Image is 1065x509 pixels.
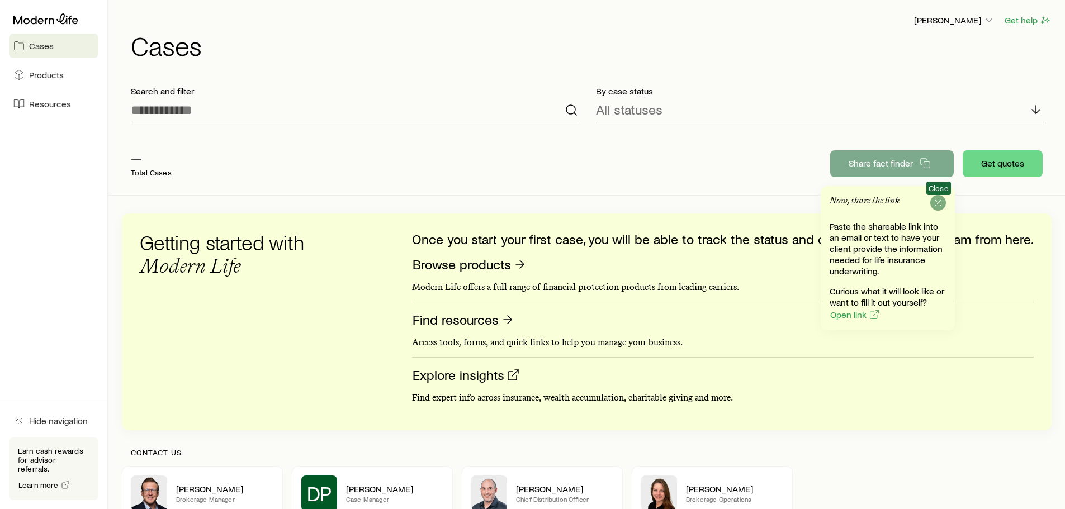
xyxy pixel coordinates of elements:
p: [PERSON_NAME] [346,483,443,494]
p: Share fact finder [849,158,913,169]
p: Contact us [131,448,1043,457]
button: Get quotes [963,150,1043,177]
p: Brokerage Operations [686,494,783,503]
p: Find expert info across insurance, wealth accumulation, charitable giving and more. [412,392,1034,403]
div: Earn cash rewards for advisor referrals.Learn more [9,437,98,500]
a: Cases [9,34,98,58]
h1: Cases [131,32,1052,59]
span: Learn more [18,481,59,489]
p: Curious what it will look like or want to fill it out yourself? [830,286,946,308]
p: Case Manager [346,494,443,503]
p: Search and filter [131,85,578,97]
p: Brokerage Manager [176,494,273,503]
p: Modern Life offers a full range of financial protection products from leading carriers. [412,282,1034,293]
span: Cases [29,40,54,51]
h3: Getting started with [140,231,319,277]
button: Open link [830,308,881,321]
button: Get help [1004,14,1052,27]
p: Paste the shareable link into an email or text to have your client provide the information needed... [830,221,946,277]
button: [PERSON_NAME] [913,14,995,27]
p: Earn cash rewards for advisor referrals. [18,446,89,473]
p: [PERSON_NAME] [686,483,783,494]
p: Once you start your first case, you will be able to track the status and collaborate with your te... [412,231,1034,247]
span: Products [29,69,64,80]
span: Modern Life [140,254,241,278]
span: Open link [830,310,867,319]
p: [PERSON_NAME] [914,15,995,26]
a: Explore insights [412,367,520,384]
button: Share fact finder [830,150,954,177]
p: Total Cases [131,168,172,177]
span: Close [929,184,949,193]
a: Open link [830,309,881,320]
button: Hide navigation [9,408,98,433]
p: Access tools, forms, and quick links to help you manage your business. [412,337,1034,348]
p: [PERSON_NAME] [176,483,273,494]
a: Find resources [412,311,515,329]
span: DP [307,482,332,505]
p: By case status [596,85,1043,97]
p: [PERSON_NAME] [516,483,613,494]
a: Products [9,63,98,87]
a: Resources [9,92,98,116]
p: Chief Distribution Officer [516,494,613,503]
p: Now, share the link [830,195,900,212]
a: Browse products [412,256,527,273]
p: All statuses [596,102,662,117]
span: Hide navigation [29,415,88,426]
p: — [131,150,172,166]
span: Resources [29,98,71,110]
